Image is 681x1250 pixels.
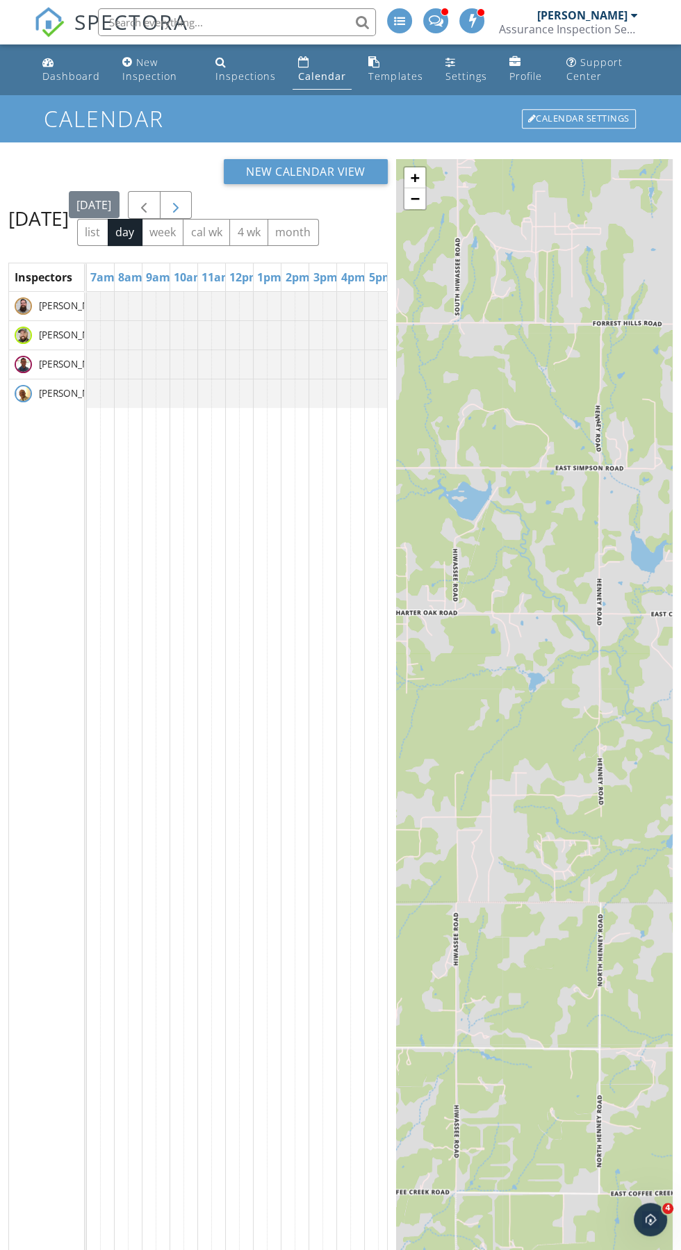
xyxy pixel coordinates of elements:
button: cal wk [183,219,230,246]
a: 11am [198,266,236,288]
div: New Inspection [122,56,177,83]
a: 8am [115,266,146,288]
a: 12pm [226,266,263,288]
div: Calendar Settings [522,109,636,129]
div: Settings [445,69,486,83]
span: [PERSON_NAME] [36,299,115,313]
span: [PERSON_NAME] [36,386,115,400]
a: Profile [503,50,550,90]
a: Templates [363,50,428,90]
iframe: Intercom live chat [634,1203,667,1236]
a: SPECTORA [34,19,188,48]
h1: Calendar [44,106,637,131]
a: 10am [170,266,208,288]
input: Search everything... [98,8,376,36]
div: Support Center [566,56,623,83]
div: Templates [368,69,422,83]
a: Zoom out [404,188,425,209]
button: 4 wk [229,219,268,246]
a: 7am [87,266,118,288]
button: New Calendar View [224,159,388,184]
a: 2pm [281,266,313,288]
span: Inspectors [15,270,72,285]
button: [DATE] [69,191,120,218]
span: 4 [662,1203,673,1214]
div: Dashboard [42,69,100,83]
a: New Inspection [117,50,199,90]
div: Profile [509,69,541,83]
a: Inspections [210,50,281,90]
a: Calendar [293,50,352,90]
img: pxl_20250916_195229425.jpg [15,297,32,315]
h2: [DATE] [8,204,69,232]
a: 4pm [337,266,368,288]
button: list [77,219,108,246]
span: [PERSON_NAME] [36,357,115,371]
a: Settings [439,50,492,90]
a: Zoom in [404,167,425,188]
span: [PERSON_NAME] [36,328,115,342]
div: Calendar [298,69,346,83]
img: The Best Home Inspection Software - Spectora [34,7,65,38]
img: 20240802_12_27_55.4580500.jpg [15,327,32,344]
button: Previous day [128,191,161,220]
a: Dashboard [37,50,106,90]
a: 3pm [309,266,340,288]
div: Assurance Inspection Services LLC [499,22,638,36]
a: Calendar Settings [520,108,637,130]
img: 20211004_065554.jpg [15,356,32,373]
a: 1pm [254,266,285,288]
span: SPECTORA [74,7,188,36]
a: Support Center [561,50,644,90]
button: day [108,219,142,246]
img: 1858082027.png [15,385,32,402]
button: week [142,219,184,246]
a: 5pm [365,266,396,288]
button: month [268,219,319,246]
a: 9am [142,266,174,288]
button: Next day [160,191,192,220]
div: [PERSON_NAME] [537,8,627,22]
div: Inspections [215,69,276,83]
